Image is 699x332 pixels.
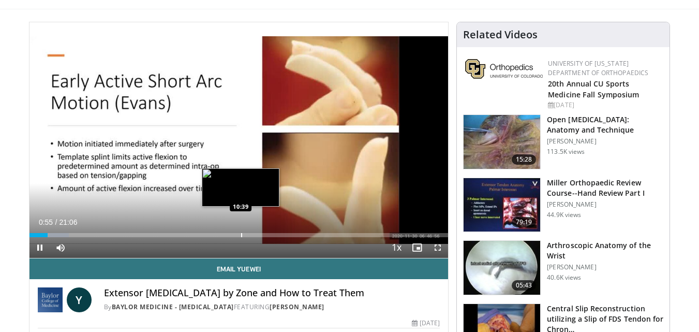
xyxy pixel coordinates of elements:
[464,241,540,295] img: a6f1be81-36ec-4e38-ae6b-7e5798b3883c.150x105_q85_crop-smart_upscale.jpg
[512,217,537,227] span: 79:19
[407,237,427,258] button: Enable picture-in-picture mode
[412,319,440,328] div: [DATE]
[548,79,639,99] a: 20th Annual CU Sports Medicine Fall Symposium
[38,287,63,312] img: Baylor Medicine - Hand Surgery
[547,263,663,271] p: [PERSON_NAME]
[547,211,581,219] p: 44.9K views
[547,148,585,156] p: 113.5K views
[29,22,449,258] video-js: Video Player
[463,178,663,233] a: 79:19 Miller Orthopaedic Review Course--Hand Review Part I [PERSON_NAME] 44.9K views
[59,218,77,226] span: 21:06
[512,154,537,165] span: 15:28
[29,258,449,279] a: Email Yuewei
[463,240,663,295] a: 05:43 Arthroscopic Anatomy of the Wrist [PERSON_NAME] 40.6K views
[104,302,440,312] div: By FEATURING
[464,115,540,169] img: Bindra_-_open_carpal_tunnel_2.png.150x105_q85_crop-smart_upscale.jpg
[547,178,663,198] h3: Miller Orthopaedic Review Course--Hand Review Part I
[547,273,581,282] p: 40.6K views
[547,240,663,261] h3: Arthroscopic Anatomy of the Wrist
[55,218,57,226] span: /
[50,237,71,258] button: Mute
[202,168,279,207] img: image.jpeg
[427,237,448,258] button: Fullscreen
[463,114,663,169] a: 15:28 Open [MEDICAL_DATA]: Anatomy and Technique [PERSON_NAME] 113.5K views
[547,200,663,209] p: [PERSON_NAME]
[112,302,234,311] a: Baylor Medicine - [MEDICAL_DATA]
[465,59,543,79] img: 355603a8-37da-49b6-856f-e00d7e9307d3.png.150x105_q85_autocrop_double_scale_upscale_version-0.2.png
[548,100,661,110] div: [DATE]
[67,287,92,312] a: Y
[464,178,540,232] img: miller_1.png.150x105_q85_crop-smart_upscale.jpg
[39,218,53,226] span: 0:55
[463,28,538,41] h4: Related Videos
[548,59,648,77] a: University of [US_STATE] Department of Orthopaedics
[29,233,449,237] div: Progress Bar
[547,137,663,146] p: [PERSON_NAME]
[547,114,663,135] h3: Open [MEDICAL_DATA]: Anatomy and Technique
[29,237,50,258] button: Pause
[512,280,537,291] span: 05:43
[386,237,407,258] button: Playback Rate
[270,302,324,311] a: [PERSON_NAME]
[104,287,440,299] h4: Extensor [MEDICAL_DATA] by Zone and How to Treat Them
